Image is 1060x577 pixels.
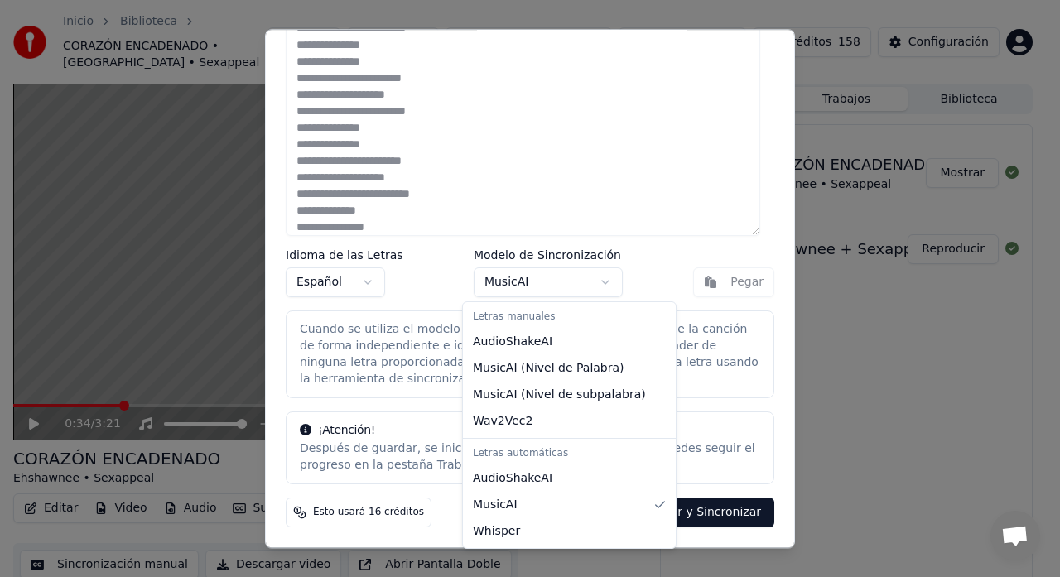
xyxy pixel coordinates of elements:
[473,413,532,430] span: Wav2Vec2
[466,442,672,465] div: Letras automáticas
[473,387,646,403] span: MusicAI ( Nivel de subpalabra )
[473,523,520,540] span: Whisper
[466,305,672,329] div: Letras manuales
[473,497,518,513] span: MusicAI
[473,334,552,350] span: AudioShakeAI
[473,470,552,487] span: AudioShakeAI
[473,360,624,377] span: MusicAI ( Nivel de Palabra )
